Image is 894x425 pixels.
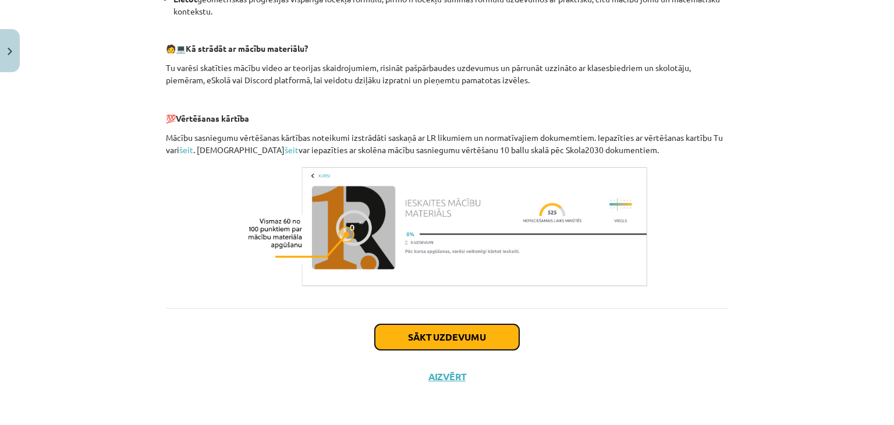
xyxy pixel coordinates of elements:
[285,144,299,155] a: šeit
[8,48,12,55] img: icon-close-lesson-0947bae3869378f0d4975bcd49f059093ad1ed9edebbc8119c70593378902aed.svg
[166,132,728,156] p: Mācību sasniegumu vērtēšanas kārtības noteikumi izstrādāti saskaņā ar LR likumiem un normatīvajie...
[176,113,249,123] b: Vērtēšanas kārtība
[375,324,519,350] button: Sākt uzdevumu
[166,62,728,86] p: Tu varēsi skatīties mācību video ar teorijas skaidrojumiem, risināt pašpārbaudes uzdevumus un pār...
[179,144,193,155] a: šeit
[186,43,308,54] b: Kā strādāt ar mācību materiālu?
[425,371,469,382] button: Aizvērt
[166,42,728,55] p: 🧑 💻
[166,112,728,125] p: 💯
